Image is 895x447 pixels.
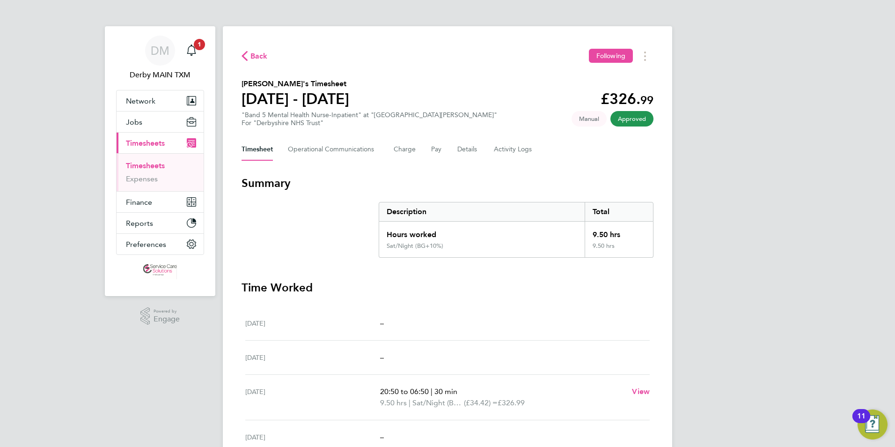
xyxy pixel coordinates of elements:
span: Network [126,97,155,105]
div: [DATE] [245,386,380,409]
span: Following [596,52,625,60]
a: Powered byEngage [140,307,180,325]
button: Pay [431,138,442,161]
span: (£34.42) = [464,398,498,407]
span: This timesheet has been approved. [610,111,653,127]
a: Timesheets [126,161,165,170]
span: – [380,319,384,328]
h2: [PERSON_NAME]'s Timesheet [242,78,349,89]
a: Expenses [126,174,158,183]
button: Details [457,138,479,161]
h1: [DATE] - [DATE] [242,89,349,108]
button: Operational Communications [288,138,379,161]
span: | [431,387,433,396]
button: Finance [117,192,204,212]
span: – [380,432,384,441]
div: 11 [857,416,866,428]
div: Sat/Night (BG+10%) [387,242,443,250]
button: Timesheets [117,133,204,153]
button: Timesheet [242,138,273,161]
span: £326.99 [498,398,525,407]
span: Reports [126,219,153,228]
div: Summary [379,202,653,258]
span: Finance [126,198,152,207]
span: 99 [640,93,653,107]
span: Back [250,51,268,62]
h3: Summary [242,176,653,191]
span: 20:50 to 06:50 [380,387,429,396]
button: Back [242,50,268,62]
span: Derby MAIN TXM [116,69,204,81]
span: Engage [154,315,180,323]
div: For "Derbyshire NHS Trust" [242,119,497,127]
button: Reports [117,213,204,233]
a: View [632,386,650,397]
a: DMDerby MAIN TXM [116,36,204,81]
a: 1 [182,36,201,66]
span: Timesheets [126,139,165,148]
div: [DATE] [245,352,380,363]
a: Go to home page [116,264,204,279]
span: 30 min [434,387,457,396]
button: Charge [394,138,416,161]
button: Activity Logs [494,138,533,161]
span: View [632,387,650,396]
app-decimal: £326. [601,90,653,108]
span: Jobs [126,118,142,127]
span: 1 [194,39,205,50]
div: [DATE] [245,318,380,329]
div: Timesheets [117,153,204,191]
nav: Main navigation [105,26,215,296]
div: "Band 5 Mental Health Nurse-Inpatient" at "[GEOGRAPHIC_DATA][PERSON_NAME]" [242,111,497,127]
span: DM [151,45,169,57]
span: Sat/Night (BG+10%) [412,397,464,409]
button: Open Resource Center, 11 new notifications [858,410,888,440]
div: 9.50 hrs [585,222,653,242]
div: [DATE] [245,432,380,443]
span: Powered by [154,307,180,315]
span: 9.50 hrs [380,398,407,407]
button: Timesheets Menu [637,49,653,63]
img: txmhealthcare-logo-retina.png [143,264,177,279]
div: Description [379,202,585,221]
div: Total [585,202,653,221]
button: Jobs [117,112,204,132]
h3: Time Worked [242,280,653,295]
span: – [380,353,384,362]
button: Network [117,90,204,111]
span: This timesheet was manually created. [572,111,607,127]
button: Following [589,49,633,63]
span: | [409,398,411,407]
div: 9.50 hrs [585,242,653,257]
span: Preferences [126,240,166,249]
button: Preferences [117,234,204,254]
div: Hours worked [379,222,585,242]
